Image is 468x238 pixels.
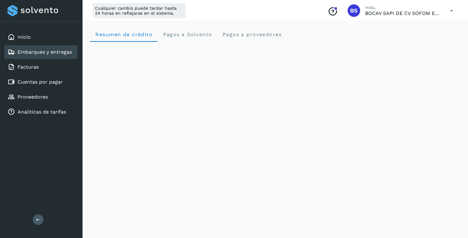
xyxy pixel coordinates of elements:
div: Proveedores [4,90,78,104]
a: Proveedores [18,94,48,100]
div: Inicio [4,30,78,44]
div: Facturas [4,60,78,74]
span: Pagos a proveedores [222,32,282,37]
a: Embarques y entregas [18,49,72,55]
div: Analiticas de tarifas [4,105,78,119]
div: Cualquier cambio puede tardar hasta 24 horas en reflejarse en el sistema. [93,3,186,18]
a: Cuentas por pagar [18,79,63,85]
p: Hola, [365,5,440,10]
span: Pagos a Solvento [163,32,212,37]
a: Analiticas de tarifas [18,109,66,115]
span: Resumen de crédito [95,32,153,37]
a: Inicio [18,34,31,40]
div: Embarques y entregas [4,45,78,59]
p: BOCAV SAPI DE CV SOFOM ENR [365,10,440,16]
a: Facturas [18,64,39,70]
div: Cuentas por pagar [4,75,78,89]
